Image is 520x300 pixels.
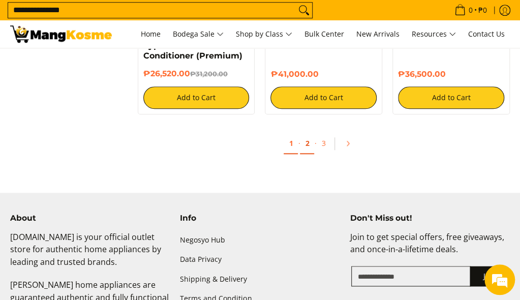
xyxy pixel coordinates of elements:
[398,69,504,79] h6: ₱36,500.00
[180,213,340,223] h4: Info
[59,87,140,190] span: We're online!
[314,138,316,148] span: ·
[143,86,250,109] button: Add to Cart
[143,10,242,61] a: Condura 0.75 HP Remote Compact Window-Type Inverter Air Conditioner (Premium)
[477,7,488,14] span: ₱0
[10,25,112,43] img: Search: 56 results found for &quot;aircon inverter&quot; | Mang Kosme
[270,86,377,109] button: Add to Cart
[350,213,510,223] h4: Don't Miss out!
[304,29,344,39] span: Bulk Center
[463,20,510,48] a: Contact Us
[236,28,292,41] span: Shop by Class
[412,28,456,41] span: Resources
[141,29,161,39] span: Home
[451,5,490,16] span: •
[180,231,340,250] a: Negosyo Hub
[356,29,400,39] span: New Arrivals
[10,231,170,279] p: [DOMAIN_NAME] is your official outlet store for authentic home appliances by leading and trusted ...
[300,133,314,154] a: 2
[470,266,510,286] button: Join
[168,20,229,48] a: Bodega Sale
[398,86,504,109] button: Add to Cart
[407,20,461,48] a: Resources
[351,20,405,48] a: New Arrivals
[180,269,340,289] a: Shipping & Delivery
[190,70,228,78] del: ₱31,200.00
[284,133,298,154] a: 1
[298,138,300,148] span: ·
[350,231,510,266] p: Join to get special offers, free giveaways, and once-in-a-lifetime deals.
[231,20,297,48] a: Shop by Class
[180,250,340,269] a: Data Privacy
[316,133,330,153] a: 3
[468,29,505,39] span: Contact Us
[299,20,349,48] a: Bulk Center
[136,20,166,48] a: Home
[270,69,377,79] h6: ₱41,000.00
[296,3,312,18] button: Search
[5,196,194,231] textarea: Type your message and hit 'Enter'
[143,69,250,79] h6: ₱26,520.00
[122,20,510,48] nav: Main Menu
[10,213,170,223] h4: About
[167,5,191,29] div: Minimize live chat window
[467,7,474,14] span: 0
[133,130,515,162] ul: Pagination
[173,28,224,41] span: Bodega Sale
[53,57,171,70] div: Chat with us now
